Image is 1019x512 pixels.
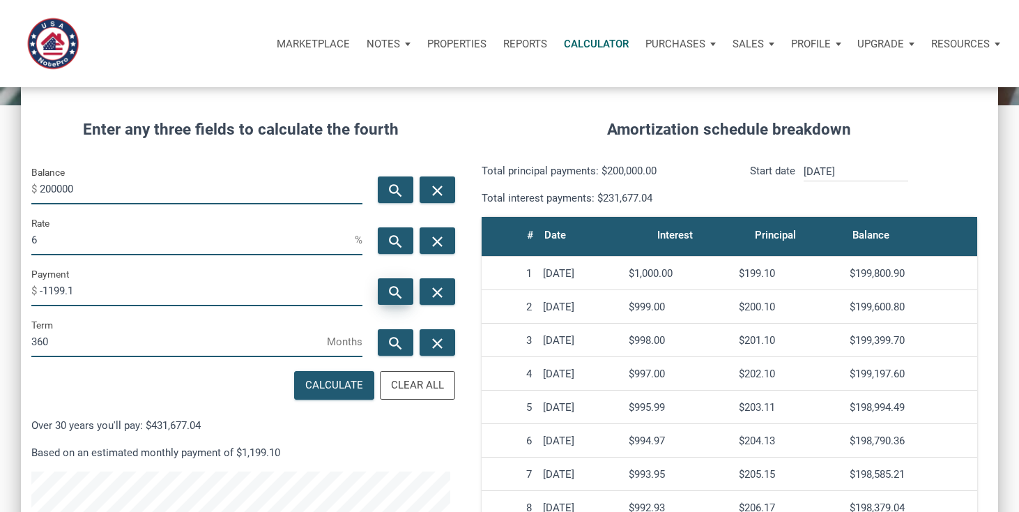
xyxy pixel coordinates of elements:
[429,283,445,301] i: close
[31,417,450,434] p: Over 30 years you'll pay: $431,677.04
[420,176,455,203] button: close
[543,468,618,481] div: [DATE]
[40,275,362,306] input: Payment
[305,377,363,393] div: Calculate
[31,266,69,283] label: Payment
[378,329,413,356] button: search
[495,23,556,65] button: Reports
[629,267,728,280] div: $1,000.00
[388,283,404,301] i: search
[923,23,1009,65] button: Resources
[739,368,838,380] div: $202.10
[429,334,445,352] i: close
[487,435,532,447] div: 6
[629,468,728,481] div: $993.95
[391,377,444,393] div: Clear All
[367,38,400,50] p: Notes
[724,23,783,65] button: Sales
[739,334,838,347] div: $201.10
[31,164,65,181] label: Balance
[543,267,618,280] div: [DATE]
[31,118,450,142] h4: Enter any three fields to calculate the fourth
[327,331,362,353] span: Months
[31,280,40,302] span: $
[358,23,419,65] button: Notes
[420,329,455,356] button: close
[629,334,728,347] div: $998.00
[429,232,445,250] i: close
[629,435,728,447] div: $994.97
[556,23,637,65] a: Calculator
[487,334,532,347] div: 3
[850,267,972,280] div: $199,800.90
[380,371,455,400] button: Clear All
[850,368,972,380] div: $199,197.60
[755,225,796,245] div: Principal
[31,224,355,255] input: Rate
[40,173,362,204] input: Balance
[294,371,374,400] button: Calculate
[564,38,629,50] p: Calculator
[268,23,358,65] button: Marketplace
[850,401,972,414] div: $198,994.49
[739,468,838,481] div: $205.15
[420,278,455,305] button: close
[543,401,618,414] div: [DATE]
[783,23,850,65] button: Profile
[487,368,532,380] div: 4
[750,163,795,206] p: Start date
[543,368,618,380] div: [DATE]
[543,334,618,347] div: [DATE]
[419,23,495,65] a: Properties
[31,326,327,357] input: Term
[388,181,404,199] i: search
[645,38,705,50] p: Purchases
[31,317,53,333] label: Term
[277,38,350,50] p: Marketplace
[931,38,990,50] p: Resources
[543,435,618,447] div: [DATE]
[850,301,972,313] div: $199,600.80
[739,301,838,313] div: $200.10
[629,301,728,313] div: $999.00
[355,229,362,251] span: %
[388,232,404,250] i: search
[487,468,532,481] div: 7
[543,301,618,313] div: [DATE]
[487,301,532,313] div: 2
[850,334,972,347] div: $199,399.70
[21,12,84,75] img: NoteUnlimited
[482,163,719,179] p: Total principal payments: $200,000.00
[850,435,972,447] div: $198,790.36
[471,118,988,142] h4: Amortization schedule breakdown
[544,225,566,245] div: Date
[420,227,455,254] button: close
[849,23,923,65] button: Upgrade
[637,23,724,65] button: Purchases
[733,38,764,50] p: Sales
[31,444,450,461] p: Based on an estimated monthly payment of $1,199.10
[482,190,719,206] p: Total interest payments: $231,677.04
[629,368,728,380] div: $997.00
[429,181,445,199] i: close
[739,267,838,280] div: $199.10
[378,176,413,203] button: search
[791,38,831,50] p: Profile
[487,267,532,280] div: 1
[31,215,49,232] label: Rate
[527,225,533,245] div: #
[852,225,889,245] div: Balance
[427,38,486,50] p: Properties
[31,178,40,200] span: $
[657,225,693,245] div: Interest
[487,401,532,414] div: 5
[378,278,413,305] button: search
[850,468,972,481] div: $198,585.21
[857,38,904,50] p: Upgrade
